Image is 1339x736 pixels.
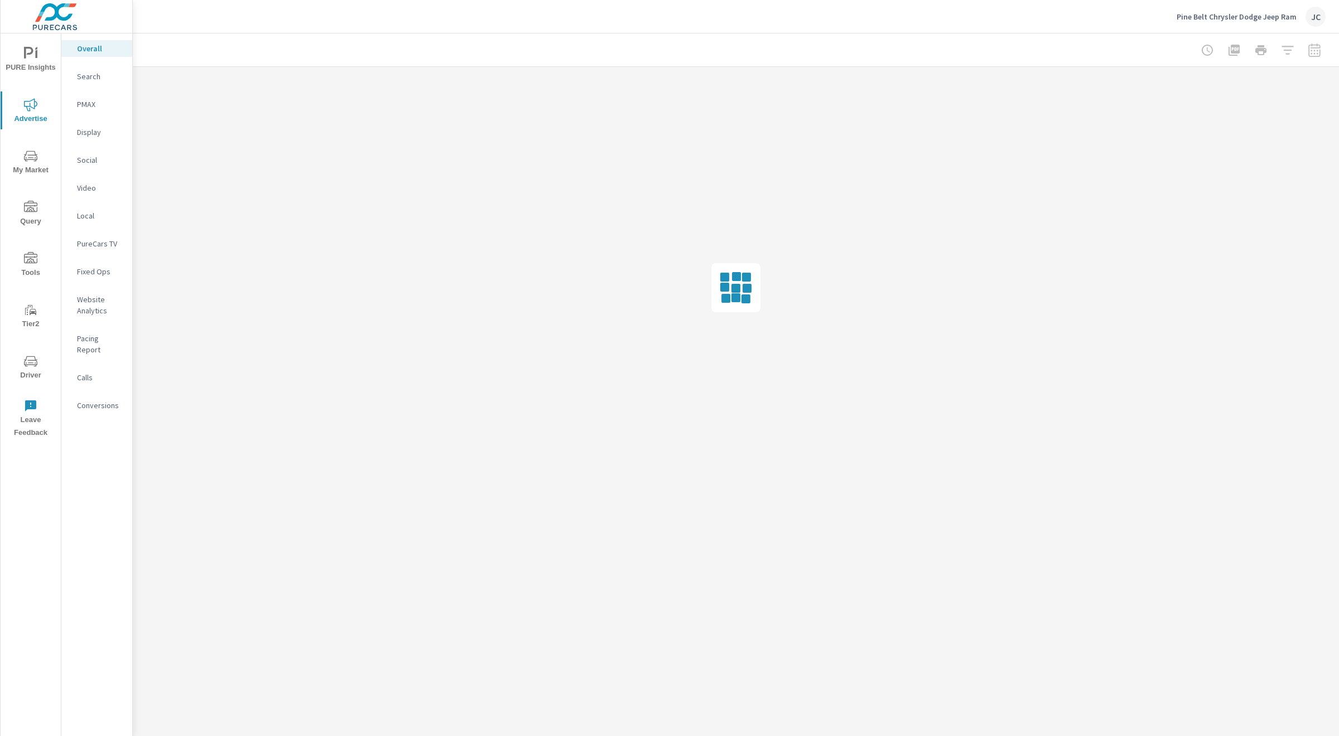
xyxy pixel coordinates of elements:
p: Fixed Ops [77,266,123,277]
p: Social [77,154,123,166]
div: nav menu [1,33,61,444]
p: Pine Belt Chrysler Dodge Jeep Ram [1177,12,1297,22]
div: PureCars TV [61,235,132,252]
p: PMAX [77,99,123,110]
span: Leave Feedback [4,399,57,439]
p: Local [77,210,123,221]
div: Social [61,152,132,168]
span: Advertise [4,98,57,125]
div: Display [61,124,132,141]
p: PureCars TV [77,238,123,249]
div: Search [61,68,132,85]
span: Driver [4,355,57,382]
p: Search [77,71,123,82]
div: Local [61,207,132,224]
p: Pacing Report [77,333,123,355]
span: My Market [4,149,57,177]
p: Overall [77,43,123,54]
p: Website Analytics [77,294,123,316]
div: Website Analytics [61,291,132,319]
p: Calls [77,372,123,383]
div: Calls [61,369,132,386]
span: Tier2 [4,303,57,331]
div: Overall [61,40,132,57]
div: Video [61,180,132,196]
div: Conversions [61,397,132,414]
div: JC [1306,7,1326,27]
div: Pacing Report [61,330,132,358]
p: Display [77,127,123,138]
span: Query [4,201,57,228]
p: Conversions [77,400,123,411]
span: Tools [4,252,57,279]
div: Fixed Ops [61,263,132,280]
div: PMAX [61,96,132,113]
span: PURE Insights [4,47,57,74]
p: Video [77,182,123,193]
